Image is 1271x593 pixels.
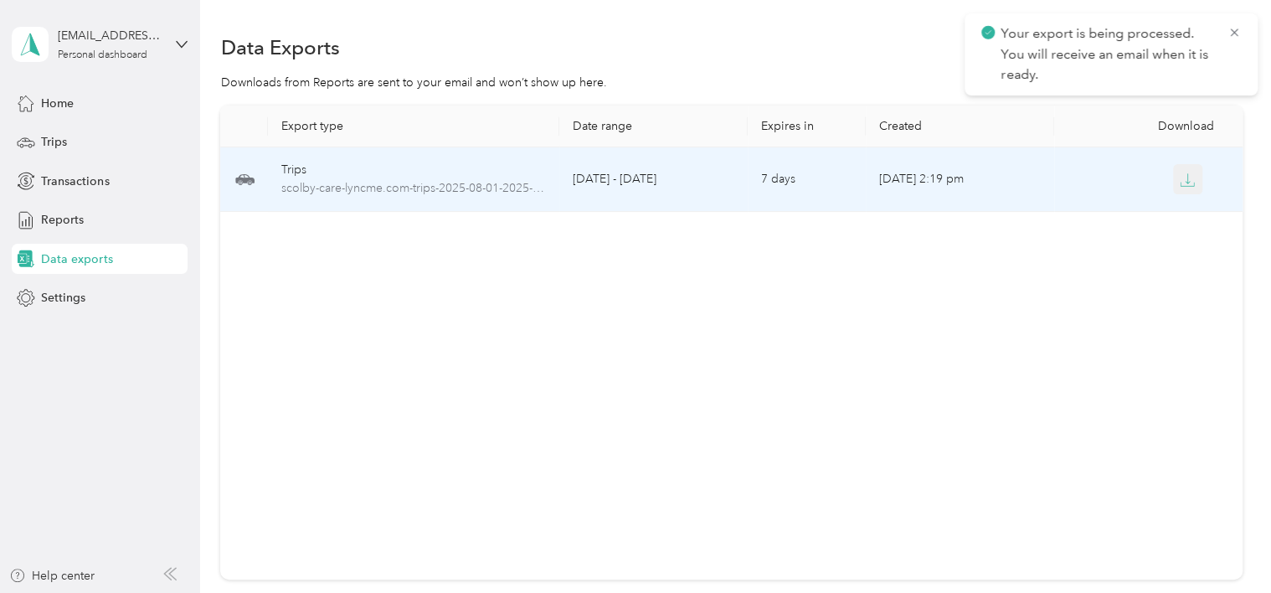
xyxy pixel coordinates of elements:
span: scolby-care-lyncme.com-trips-2025-08-01-2025-08-31.xlsx [281,179,547,198]
span: Trips [41,133,67,151]
td: [DATE] 2:19 pm [866,147,1054,212]
span: Data exports [41,250,112,268]
td: [DATE] - [DATE] [559,147,748,212]
button: Help center [9,567,95,585]
span: Settings [41,289,85,307]
div: Personal dashboard [58,50,147,60]
iframe: Everlance-gr Chat Button Frame [1177,499,1271,593]
h1: Data Exports [220,39,339,56]
p: Your export is being processed. You will receive an email when it is ready. [1001,23,1215,85]
th: Created [866,106,1054,147]
th: Expires in [748,106,866,147]
span: Reports [41,211,84,229]
div: [EMAIL_ADDRESS][DOMAIN_NAME] [58,27,162,44]
div: Download [1068,119,1229,133]
th: Export type [268,106,560,147]
td: 7 days [748,147,866,212]
span: Home [41,95,74,112]
th: Date range [559,106,748,147]
span: Transactions [41,173,109,190]
div: Downloads from Reports are sent to your email and won’t show up here. [220,74,1242,91]
div: Trips [281,161,547,179]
